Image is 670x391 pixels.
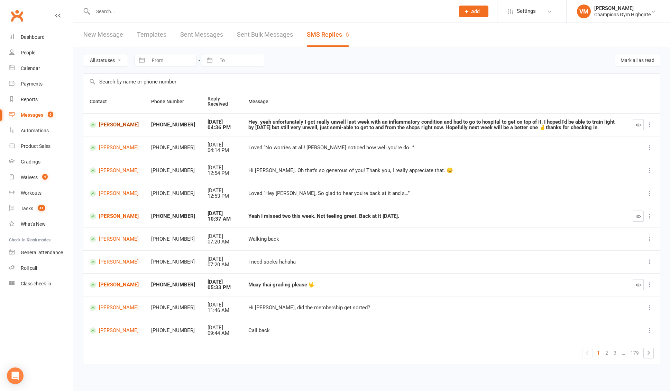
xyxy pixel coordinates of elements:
[21,221,46,227] div: What's New
[9,92,73,107] a: Reports
[21,34,45,40] div: Dashboard
[42,174,48,180] span: 4
[611,348,619,358] a: 3
[151,213,195,219] div: [PHONE_NUMBER]
[21,206,33,211] div: Tasks
[9,123,73,139] a: Automations
[21,97,38,102] div: Reports
[90,282,139,288] a: [PERSON_NAME]
[208,170,236,176] div: 12:54 PM
[248,305,620,311] div: Hi [PERSON_NAME], did the membership get sorted?
[21,81,43,87] div: Payments
[151,282,195,288] div: [PHONE_NUMBER]
[208,325,236,331] div: [DATE]
[83,90,145,113] th: Contact
[151,328,195,334] div: [PHONE_NUMBER]
[208,239,236,245] div: 07:20 AM
[21,143,51,149] div: Product Sales
[208,142,236,148] div: [DATE]
[594,11,651,18] div: Champions Gym Highgate
[208,165,236,171] div: [DATE]
[90,122,139,128] a: [PERSON_NAME]
[619,348,628,358] a: …
[208,188,236,194] div: [DATE]
[208,256,236,262] div: [DATE]
[21,112,43,118] div: Messages
[459,6,488,17] button: Add
[208,308,236,313] div: 11:46 AM
[90,304,139,311] a: [PERSON_NAME]
[151,190,195,196] div: [PHONE_NUMBER]
[90,144,139,151] a: [PERSON_NAME]
[90,327,139,334] a: [PERSON_NAME]
[151,145,195,151] div: [PHONE_NUMBER]
[208,148,236,153] div: 04:14 PM
[148,54,196,66] input: From
[248,282,620,288] div: Muay thai grading please 🤟
[594,5,651,11] div: [PERSON_NAME]
[208,125,236,131] div: 04:36 PM
[594,348,603,358] a: 1
[208,193,236,199] div: 12:53 PM
[137,23,166,47] a: Templates
[471,9,480,14] span: Add
[21,190,42,196] div: Workouts
[151,168,195,174] div: [PHONE_NUMBER]
[151,122,195,128] div: [PHONE_NUMBER]
[48,112,53,117] span: 6
[208,279,236,285] div: [DATE]
[83,74,660,90] input: Search by name or phone number
[248,119,620,131] div: Hey, yeah unfortunately I got really unwell last week with an inflammatory condition and had to g...
[603,348,611,358] a: 2
[21,265,37,271] div: Roll call
[21,65,40,71] div: Calendar
[615,54,660,66] button: Mark all as read
[145,90,201,113] th: Phone Number
[9,107,73,123] a: Messages 6
[346,31,349,38] div: 6
[90,259,139,265] a: [PERSON_NAME]
[9,185,73,201] a: Workouts
[9,276,73,292] a: Class kiosk mode
[201,90,242,113] th: Reply Received
[9,76,73,92] a: Payments
[577,5,591,18] div: VM
[517,3,536,19] span: Settings
[248,168,620,174] div: Hi [PERSON_NAME]. Oh that's so generous of you! Thank you, I really appreciate that. ☺️
[90,213,139,220] a: [PERSON_NAME]
[91,7,450,16] input: Search...
[21,250,63,255] div: General attendance
[21,50,35,55] div: People
[8,7,26,24] a: Clubworx
[237,23,293,47] a: Sent Bulk Messages
[9,139,73,154] a: Product Sales
[248,259,620,265] div: I need socks hahaha
[248,328,620,334] div: Call back
[21,159,40,165] div: Gradings
[21,128,49,133] div: Automations
[90,236,139,242] a: [PERSON_NAME]
[242,90,626,113] th: Message
[9,29,73,45] a: Dashboard
[208,216,236,222] div: 10:37 AM
[7,367,24,384] div: Open Intercom Messenger
[216,54,264,66] input: To
[9,154,73,170] a: Gradings
[208,119,236,125] div: [DATE]
[21,281,51,286] div: Class check-in
[248,213,620,219] div: Yeah I missed two this week. Not feeling great. Back at it [DATE].
[248,145,620,151] div: Loved “No worries at all! [PERSON_NAME] noticed how well you're do…”
[9,45,73,61] a: People
[9,260,73,276] a: Roll call
[208,330,236,336] div: 09:44 AM
[208,262,236,268] div: 07:20 AM
[208,285,236,291] div: 05:33 PM
[151,236,195,242] div: [PHONE_NUMBER]
[90,167,139,174] a: [PERSON_NAME]
[628,348,642,358] a: 179
[208,211,236,216] div: [DATE]
[307,23,349,47] a: SMS Replies6
[90,190,139,197] a: [PERSON_NAME]
[9,170,73,185] a: Waivers 4
[83,23,123,47] a: New Message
